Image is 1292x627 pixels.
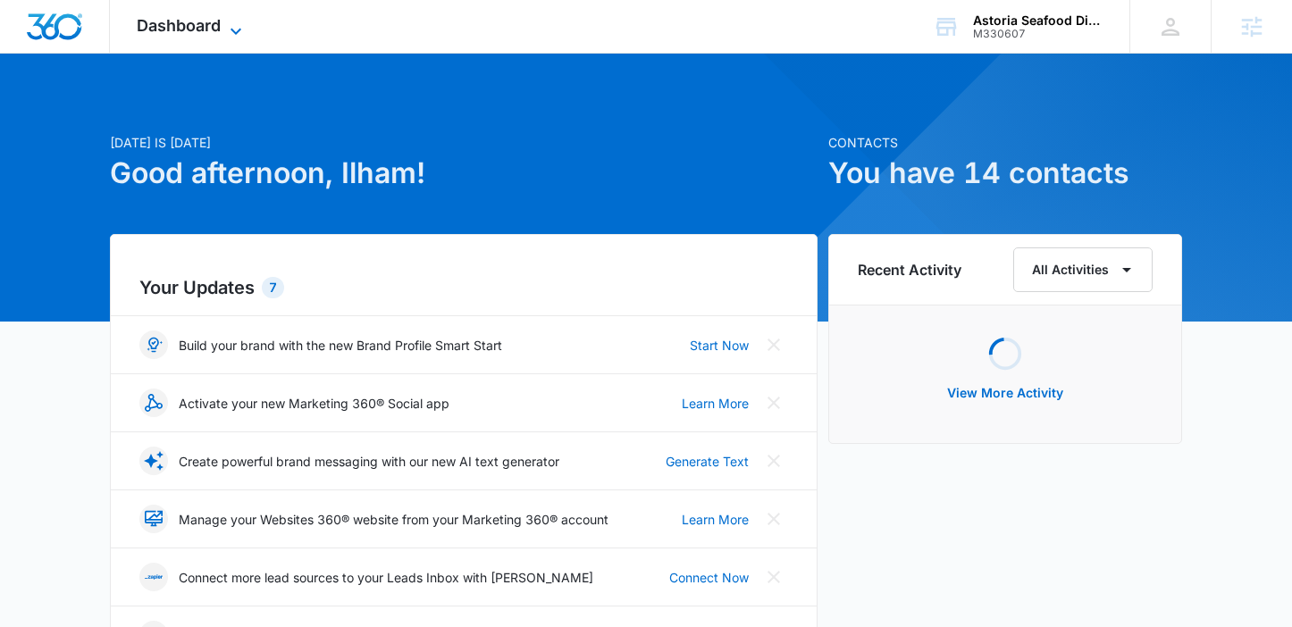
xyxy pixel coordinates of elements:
[137,16,221,35] span: Dashboard
[690,336,749,355] a: Start Now
[197,105,301,117] div: Keywords by Traffic
[759,389,788,417] button: Close
[179,336,502,355] p: Build your brand with the new Brand Profile Smart Start
[139,274,788,301] h2: Your Updates
[682,510,749,529] a: Learn More
[50,29,88,43] div: v 4.0.25
[110,152,818,195] h1: Good afternoon, Ilham!
[179,394,449,413] p: Activate your new Marketing 360® Social app
[929,372,1081,414] button: View More Activity
[179,568,593,587] p: Connect more lead sources to your Leads Inbox with [PERSON_NAME]
[29,46,43,61] img: website_grey.svg
[682,394,749,413] a: Learn More
[669,568,749,587] a: Connect Now
[973,13,1103,28] div: account name
[759,447,788,475] button: Close
[68,105,160,117] div: Domain Overview
[759,563,788,591] button: Close
[828,152,1182,195] h1: You have 14 contacts
[759,330,788,359] button: Close
[178,104,192,118] img: tab_keywords_by_traffic_grey.svg
[759,505,788,533] button: Close
[973,28,1103,40] div: account id
[179,452,559,471] p: Create powerful brand messaging with our new AI text generator
[828,133,1182,152] p: Contacts
[110,133,818,152] p: [DATE] is [DATE]
[262,277,284,298] div: 7
[666,452,749,471] a: Generate Text
[46,46,197,61] div: Domain: [DOMAIN_NAME]
[858,259,961,280] h6: Recent Activity
[29,29,43,43] img: logo_orange.svg
[179,510,608,529] p: Manage your Websites 360® website from your Marketing 360® account
[1013,247,1153,292] button: All Activities
[48,104,63,118] img: tab_domain_overview_orange.svg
